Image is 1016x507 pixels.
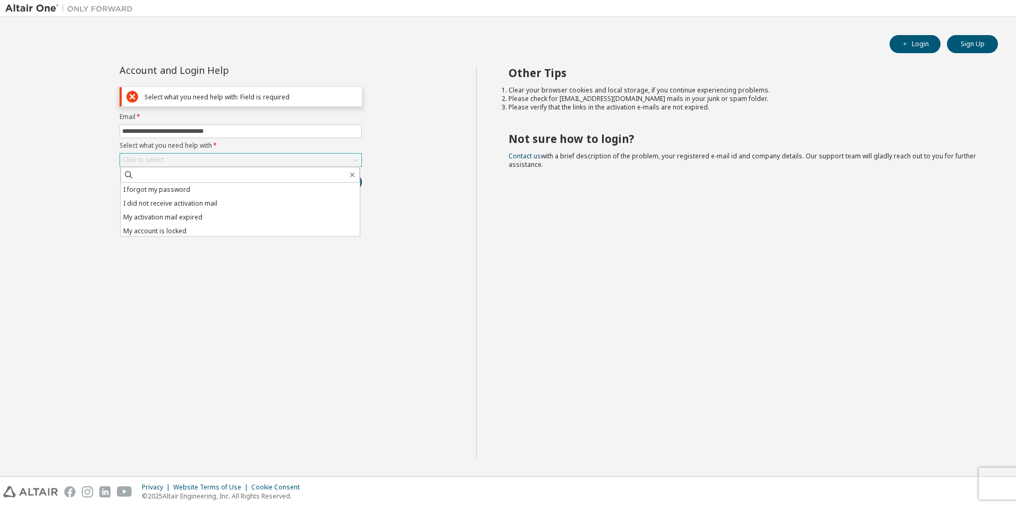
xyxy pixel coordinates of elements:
button: Login [890,35,941,53]
div: Click to select [120,154,361,166]
span: with a brief description of the problem, your registered e-mail id and company details. Our suppo... [509,151,976,169]
img: facebook.svg [64,486,75,497]
li: I forgot my password [121,183,360,197]
img: youtube.svg [117,486,132,497]
img: altair_logo.svg [3,486,58,497]
label: Select what you need help with [120,141,362,150]
a: Contact us [509,151,541,160]
label: Email [120,113,362,121]
h2: Other Tips [509,66,979,80]
h2: Not sure how to login? [509,132,979,146]
div: Privacy [142,483,173,492]
img: instagram.svg [82,486,93,497]
div: Click to select [122,156,164,164]
img: Altair One [5,3,138,14]
button: Sign Up [947,35,998,53]
div: Cookie Consent [251,483,306,492]
li: Clear your browser cookies and local storage, if you continue experiencing problems. [509,86,979,95]
div: Select what you need help with: Field is required [145,93,357,101]
p: © 2025 Altair Engineering, Inc. All Rights Reserved. [142,492,306,501]
div: Website Terms of Use [173,483,251,492]
div: Account and Login Help [120,66,314,74]
li: Please check for [EMAIL_ADDRESS][DOMAIN_NAME] mails in your junk or spam folder. [509,95,979,103]
img: linkedin.svg [99,486,111,497]
li: Please verify that the links in the activation e-mails are not expired. [509,103,979,112]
